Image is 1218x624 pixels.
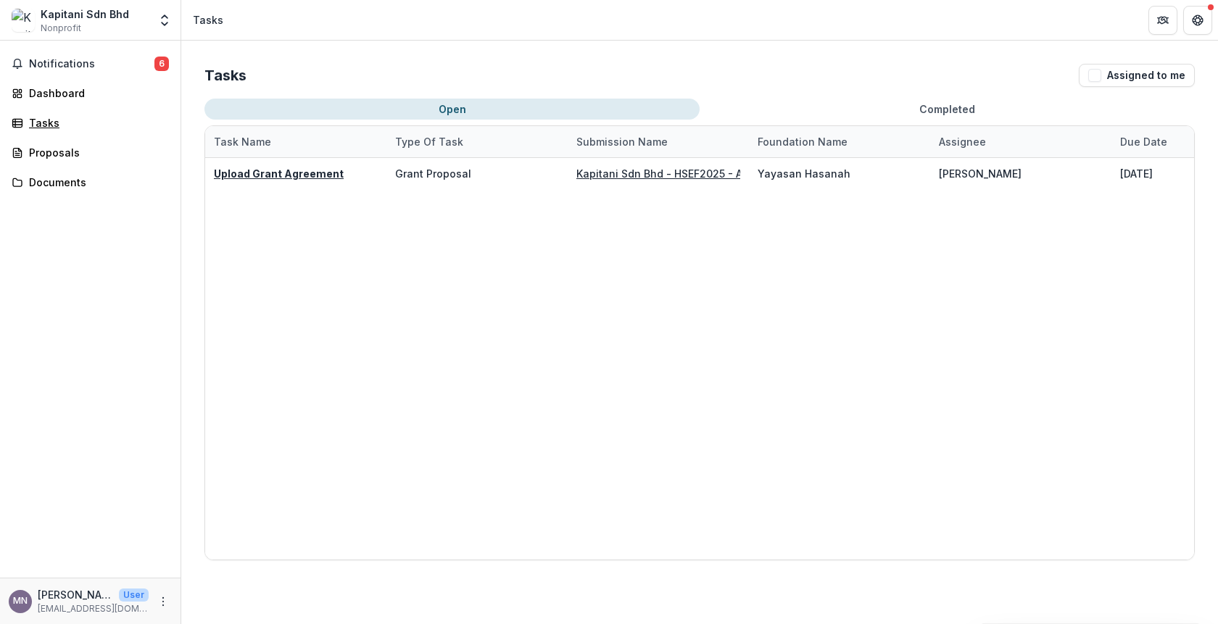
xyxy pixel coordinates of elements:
[1148,6,1177,35] button: Partners
[38,587,113,602] p: [PERSON_NAME]
[1111,134,1176,149] div: Due Date
[29,115,163,130] div: Tasks
[193,12,223,28] div: Tasks
[12,9,35,32] img: Kapitani Sdn Bhd
[386,134,472,149] div: Type of Task
[154,6,175,35] button: Open entity switcher
[930,134,995,149] div: Assignee
[1120,166,1153,181] div: [DATE]
[1183,6,1212,35] button: Get Help
[205,126,386,157] div: Task Name
[38,602,149,615] p: [EMAIL_ADDRESS][DOMAIN_NAME]
[939,166,1022,181] div: [PERSON_NAME]
[119,588,149,602] p: User
[6,81,175,105] a: Dashboard
[6,111,175,135] a: Tasks
[700,99,1195,120] button: Completed
[568,126,749,157] div: Submission Name
[386,126,568,157] div: Type of Task
[749,126,930,157] div: Foundation Name
[758,166,850,181] div: Yayasan Hasanah
[205,134,280,149] div: Task Name
[204,99,700,120] button: Open
[749,134,856,149] div: Foundation Name
[6,52,175,75] button: Notifications6
[6,170,175,194] a: Documents
[214,167,344,180] a: Upload Grant Agreement
[154,593,172,610] button: More
[576,167,858,180] a: Kapitani Sdn Bhd - HSEF2025 - Asia School of Business
[395,166,471,181] div: Grant Proposal
[568,134,676,149] div: Submission Name
[29,58,154,70] span: Notifications
[29,175,163,190] div: Documents
[1079,64,1195,87] button: Assigned to me
[29,86,163,101] div: Dashboard
[204,67,246,84] h2: Tasks
[41,22,81,35] span: Nonprofit
[154,57,169,71] span: 6
[930,126,1111,157] div: Assignee
[29,145,163,160] div: Proposals
[6,141,175,165] a: Proposals
[13,596,28,606] div: Mohd Nazrul Hazeri Bin Nazirmuddin
[187,9,229,30] nav: breadcrumb
[41,7,129,22] div: Kapitani Sdn Bhd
